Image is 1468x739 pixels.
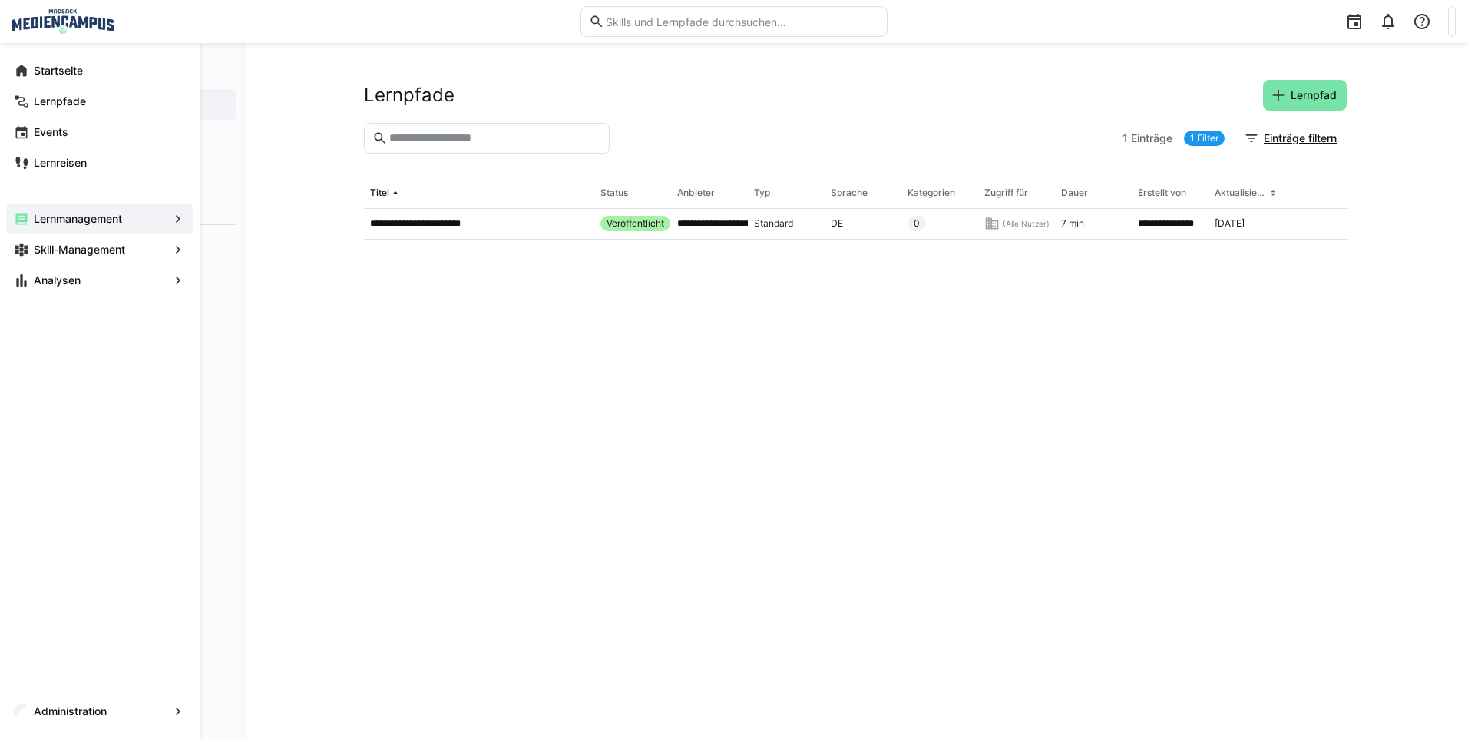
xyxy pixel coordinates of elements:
[364,84,455,107] h2: Lernpfade
[908,187,955,199] div: Kategorien
[1215,187,1267,199] div: Aktualisiert am
[1263,80,1347,111] button: Lernpfad
[831,187,868,199] div: Sprache
[370,187,389,199] div: Titel
[604,15,879,28] input: Skills und Lernpfade durchsuchen…
[600,187,628,199] div: Status
[1131,131,1172,146] span: Einträge
[677,187,715,199] div: Anbieter
[831,217,843,230] span: DE
[1261,131,1339,146] span: Einträge filtern
[754,187,770,199] div: Typ
[1288,88,1339,103] span: Lernpfad
[1215,217,1245,230] span: [DATE]
[1138,187,1186,199] div: Erstellt von
[1184,131,1225,146] a: 1 Filter
[914,217,920,230] span: 0
[1122,131,1128,146] span: 1
[607,217,664,230] span: Veröffentlicht
[754,217,793,230] span: Standard
[1236,123,1347,154] button: Einträge filtern
[984,187,1028,199] div: Zugriff für
[1061,187,1088,199] div: Dauer
[1061,217,1084,230] span: 7 min
[1003,218,1050,229] span: (Alle Nutzer)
